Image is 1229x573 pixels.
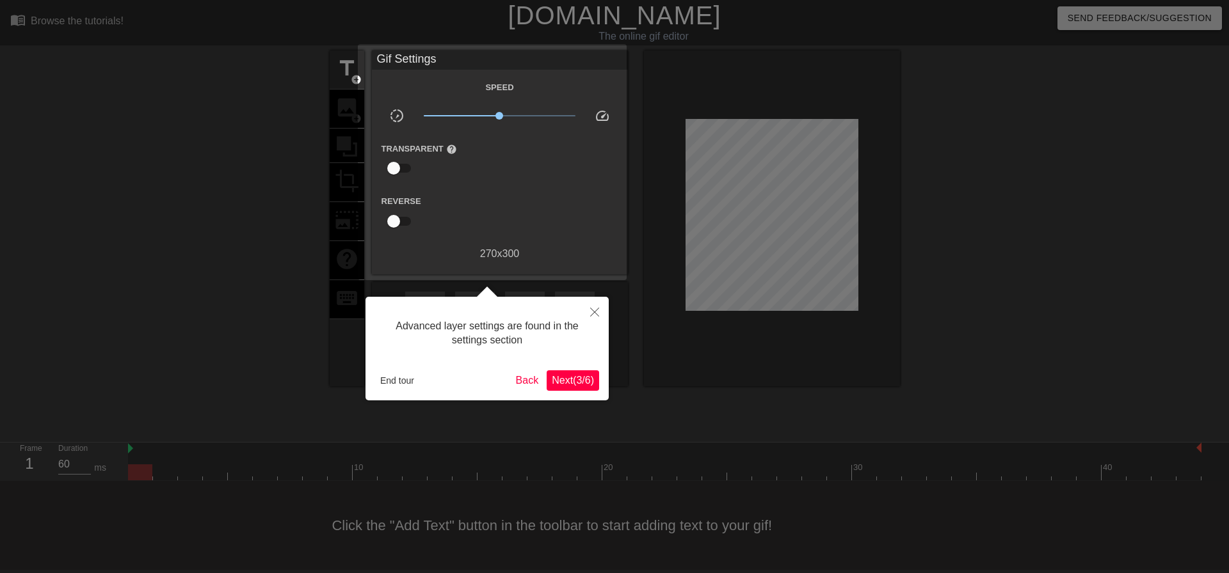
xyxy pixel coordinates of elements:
button: Close [581,297,609,326]
button: End tour [375,371,419,390]
button: Next [547,370,599,391]
div: Advanced layer settings are found in the settings section [375,306,599,361]
button: Back [511,370,544,391]
span: Next ( 3 / 6 ) [552,375,594,386]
